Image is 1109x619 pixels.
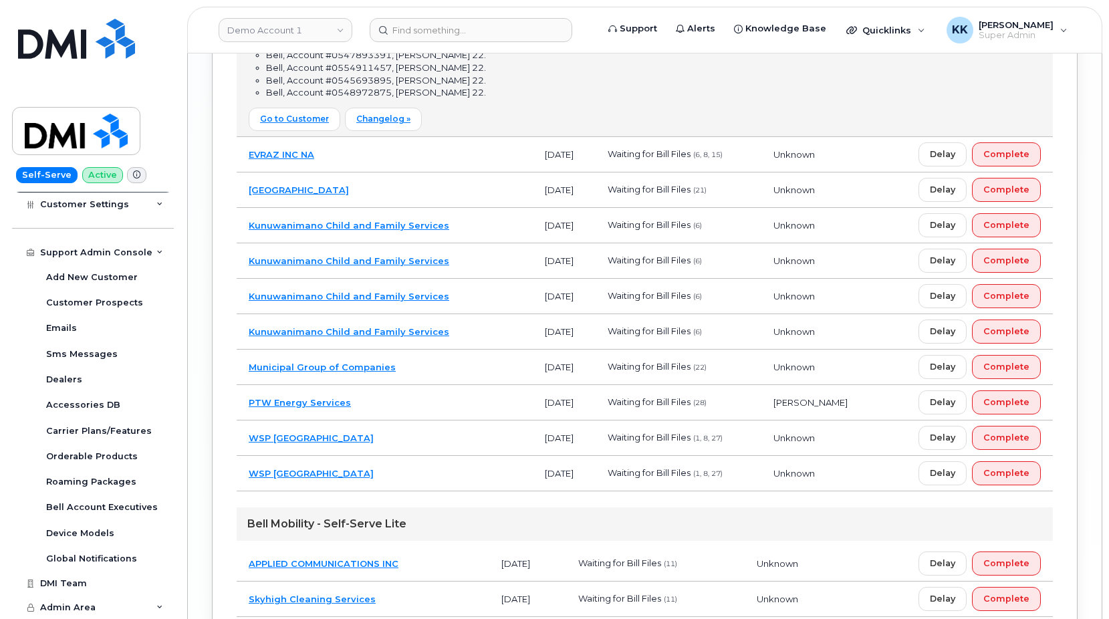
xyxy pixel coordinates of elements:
a: APPLIED COMMUNICATIONS INC [249,558,398,569]
button: Delay [918,320,967,344]
span: Unknown [757,594,798,604]
span: Unknown [773,220,815,231]
span: (6, 8, 15) [693,150,723,159]
span: Quicklinks [862,25,911,35]
span: Complete [983,431,1029,444]
button: Complete [972,249,1041,273]
td: [DATE] [533,456,596,491]
td: [DATE] [489,546,566,582]
td: [DATE] [533,208,596,243]
span: Waiting for Bill Files [578,558,661,568]
span: Complete [983,254,1029,267]
span: Delay [930,467,955,479]
span: Delay [930,431,955,444]
span: Waiting for Bill Files [608,361,691,372]
a: Go to Customer [249,108,340,131]
a: PTW Energy Services [249,397,351,408]
span: (6) [693,328,702,336]
td: [DATE] [533,172,596,208]
span: (11) [664,560,677,568]
span: Super Admin [979,30,1054,41]
a: Knowledge Base [725,15,836,42]
button: Delay [918,461,967,485]
a: Kunuwanimano Child and Family Services [249,326,449,337]
span: Knowledge Base [745,22,826,35]
span: Delay [930,592,955,605]
span: Delay [930,557,955,570]
span: Complete [983,396,1029,408]
span: (6) [693,257,702,265]
span: Unknown [773,362,815,372]
span: Delay [930,289,955,302]
span: (6) [693,221,702,230]
a: WSP [GEOGRAPHIC_DATA] [249,432,374,443]
span: Waiting for Bill Files [608,148,691,159]
button: Delay [918,142,967,166]
span: Unknown [773,326,815,337]
a: Kunuwanimano Child and Family Services [249,255,449,266]
a: EVRAZ INC NA [249,149,314,160]
span: Unknown [773,255,815,266]
span: (28) [693,398,707,407]
button: Complete [972,426,1041,450]
span: Unknown [773,468,815,479]
span: Complete [983,467,1029,479]
span: Delay [930,148,955,160]
a: WSP [GEOGRAPHIC_DATA] [249,468,374,479]
span: Delay [930,254,955,267]
button: Delay [918,587,967,611]
button: Complete [972,284,1041,308]
li: Bell, Account #0545693895, [PERSON_NAME] 22. [266,74,1041,87]
span: Delay [930,360,955,373]
td: [DATE] [533,243,596,279]
span: Complete [983,183,1029,196]
button: Complete [972,320,1041,344]
td: [DATE] [533,279,596,314]
span: Unknown [773,184,815,195]
span: (11) [664,595,677,604]
button: Delay [918,178,967,202]
button: Complete [972,178,1041,202]
li: Bell, Account #0554911457, [PERSON_NAME] 22. [266,61,1041,74]
span: Support [620,22,657,35]
button: Complete [972,587,1041,611]
span: (21) [693,186,707,195]
span: Waiting for Bill Files [608,184,691,195]
a: Alerts [666,15,725,42]
span: Complete [983,557,1029,570]
button: Complete [972,355,1041,379]
span: (1, 8, 27) [693,469,723,478]
td: [DATE] [533,137,596,172]
input: Find something... [370,18,572,42]
span: Complete [983,219,1029,231]
span: KK [952,22,968,38]
a: Kunuwanimano Child and Family Services [249,220,449,231]
div: Bell Mobility - Self-Serve Lite [237,507,1053,541]
a: Municipal Group of Companies [249,362,396,372]
button: Complete [972,461,1041,485]
span: Delay [930,183,955,196]
span: Waiting for Bill Files [578,593,661,604]
li: Bell, Account #0548972875, [PERSON_NAME] 22. [266,86,1041,99]
a: Skyhigh Cleaning Services [249,594,376,604]
button: Delay [918,284,967,308]
a: [GEOGRAPHIC_DATA] [249,184,349,195]
span: Unknown [757,558,798,569]
span: Waiting for Bill Files [608,432,691,443]
span: [PERSON_NAME] [979,19,1054,30]
button: Delay [918,426,967,450]
div: Quicklinks [837,17,935,43]
span: Delay [930,396,955,408]
a: Kunuwanimano Child and Family Services [249,291,449,301]
button: Complete [972,213,1041,237]
span: [PERSON_NAME] [773,397,848,408]
span: Delay [930,325,955,338]
button: Complete [972,142,1041,166]
span: Waiting for Bill Files [608,219,691,230]
button: Delay [918,551,967,576]
button: Delay [918,213,967,237]
button: Complete [972,551,1041,576]
td: [DATE] [533,350,596,385]
td: [DATE] [533,314,596,350]
span: Waiting for Bill Files [608,255,691,265]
